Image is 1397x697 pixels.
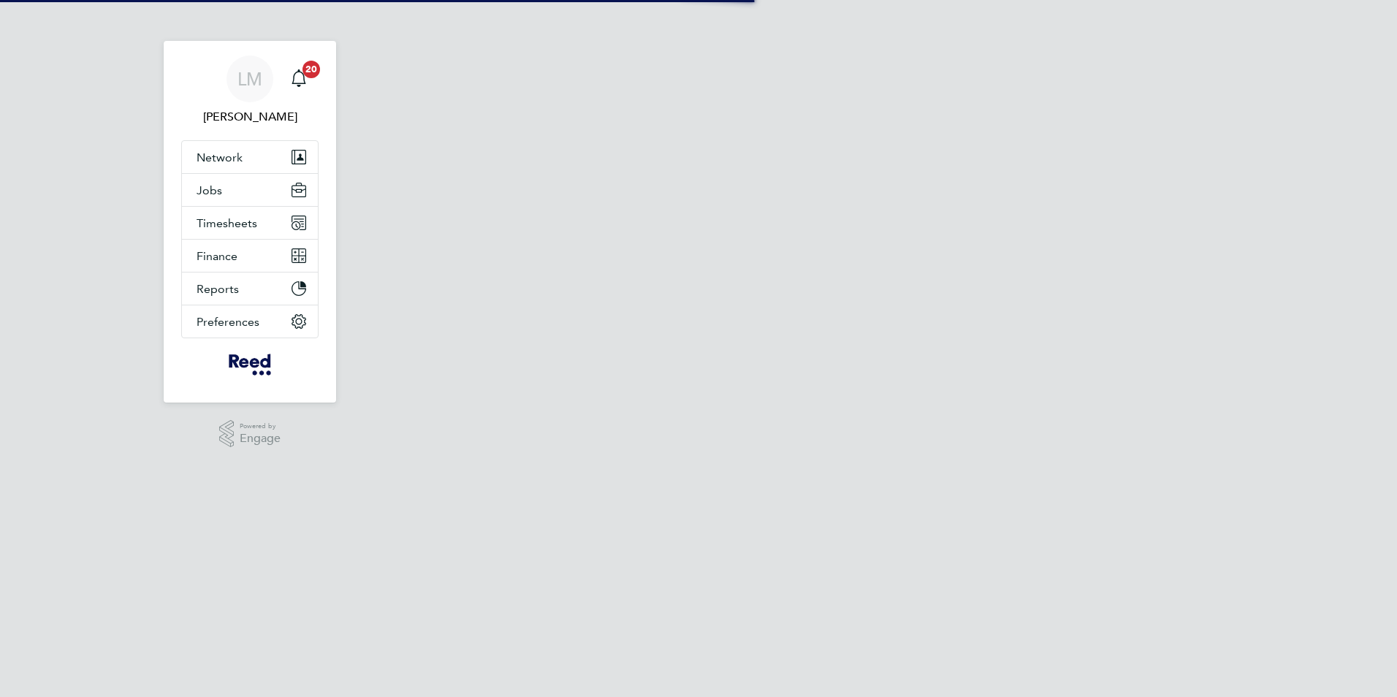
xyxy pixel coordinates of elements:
button: Network [182,141,318,173]
img: freesy-logo-retina.png [229,353,270,376]
span: Jobs [197,183,222,197]
button: Preferences [182,305,318,338]
button: Finance [182,240,318,272]
a: 20 [284,56,313,102]
button: Jobs [182,174,318,206]
a: LM[PERSON_NAME] [181,56,319,126]
span: Network [197,151,243,164]
span: 20 [302,61,320,78]
a: Go to home page [181,353,319,376]
span: Powered by [240,420,281,433]
nav: Main navigation [164,41,336,403]
span: Laura Millward [181,108,319,126]
span: Timesheets [197,216,257,230]
span: Reports [197,282,239,296]
span: LM [237,69,262,88]
button: Timesheets [182,207,318,239]
span: Preferences [197,315,259,329]
button: Reports [182,273,318,305]
span: Finance [197,249,237,263]
a: Powered byEngage [219,420,281,448]
span: Engage [240,433,281,445]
